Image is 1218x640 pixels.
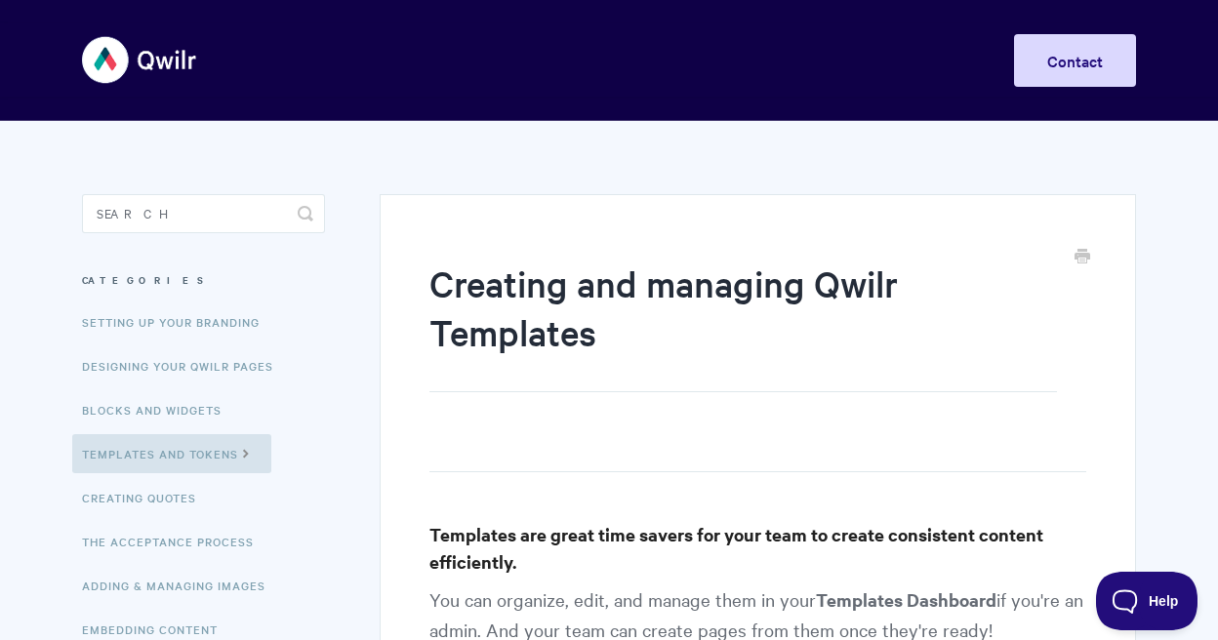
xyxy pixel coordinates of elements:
[816,587,996,612] strong: Templates Dashboard
[82,390,236,429] a: Blocks and Widgets
[82,194,325,233] input: Search
[82,302,274,341] a: Setting up your Branding
[82,23,198,97] img: Qwilr Help Center
[82,566,280,605] a: Adding & Managing Images
[82,346,288,385] a: Designing Your Qwilr Pages
[82,478,211,517] a: Creating Quotes
[1096,572,1198,630] iframe: Toggle Customer Support
[82,522,268,561] a: The Acceptance Process
[1075,247,1090,268] a: Print this Article
[429,521,1086,576] h3: Templates are great time savers for your team to create consistent content efficiently.
[72,434,271,473] a: Templates and Tokens
[82,262,325,298] h3: Categories
[1014,34,1136,87] a: Contact
[429,259,1057,392] h1: Creating and managing Qwilr Templates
